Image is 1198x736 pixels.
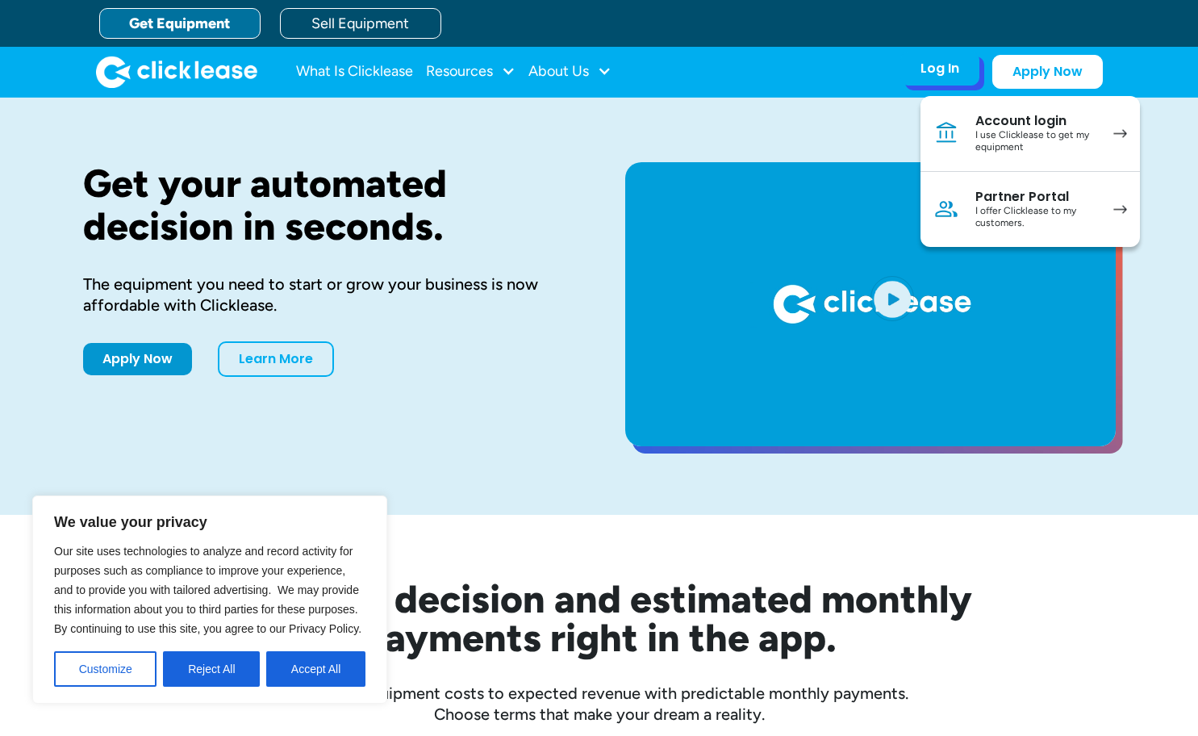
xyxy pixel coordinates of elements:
a: open lightbox [625,162,1116,446]
a: Account loginI use Clicklease to get my equipment [920,96,1140,172]
div: Log In [920,61,959,77]
div: Resources [426,56,516,88]
div: Account login [975,113,1097,129]
div: I use Clicklease to get my equipment [975,129,1097,154]
nav: Log In [920,96,1140,247]
a: Apply Now [83,343,192,375]
div: Compare equipment costs to expected revenue with predictable monthly payments. Choose terms that ... [83,683,1116,725]
button: Customize [54,651,157,687]
a: What Is Clicklease [296,56,413,88]
a: Get Equipment [99,8,261,39]
img: Bank icon [933,120,959,146]
a: home [96,56,257,88]
h2: See your decision and estimated monthly payments right in the app. [148,579,1051,657]
div: We value your privacy [32,496,387,704]
div: Partner Portal [975,189,1097,205]
div: The equipment you need to start or grow your business is now affordable with Clicklease. [83,274,574,316]
h1: Get your automated decision in seconds. [83,162,574,248]
img: arrow [1113,129,1127,138]
button: Accept All [266,651,365,687]
a: Sell Equipment [280,8,441,39]
div: About Us [528,56,612,88]
img: Clicklease logo [96,56,257,88]
span: Our site uses technologies to analyze and record activity for purposes such as compliance to impr... [54,545,361,635]
img: Blue play button logo on a light blue circular background [870,276,914,321]
img: arrow [1113,205,1127,214]
a: Partner PortalI offer Clicklease to my customers. [920,172,1140,247]
a: Apply Now [992,55,1103,89]
img: Person icon [933,196,959,222]
button: Reject All [163,651,260,687]
div: I offer Clicklease to my customers. [975,205,1097,230]
a: Learn More [218,341,334,377]
p: We value your privacy [54,512,365,532]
